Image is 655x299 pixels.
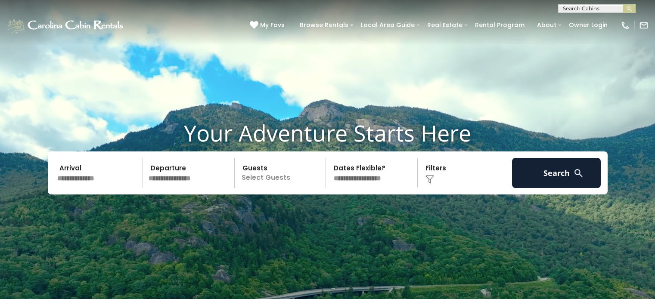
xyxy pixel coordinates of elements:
[295,18,353,32] a: Browse Rentals
[471,18,529,32] a: Rental Program
[6,120,649,146] h1: Your Adventure Starts Here
[621,21,630,30] img: phone-regular-white.png
[512,158,601,188] button: Search
[237,158,326,188] p: Select Guests
[533,18,561,32] a: About
[6,17,126,34] img: White-1-1-2.png
[260,21,285,30] span: My Favs
[357,18,419,32] a: Local Area Guide
[565,18,612,32] a: Owner Login
[250,21,287,30] a: My Favs
[573,168,584,179] img: search-regular-white.png
[639,21,649,30] img: mail-regular-white.png
[425,175,434,184] img: filter--v1.png
[423,18,467,32] a: Real Estate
